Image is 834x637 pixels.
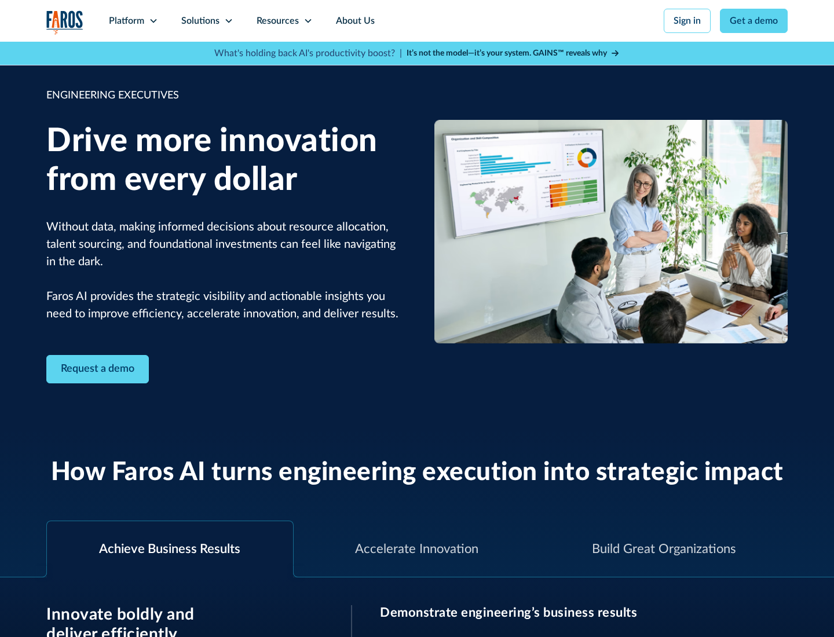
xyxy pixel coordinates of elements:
[46,88,400,104] div: ENGINEERING EXECUTIVES
[46,10,83,34] a: home
[380,605,788,620] h3: Demonstrate engineering’s business results
[46,355,149,383] a: Contact Modal
[664,9,711,33] a: Sign in
[592,540,736,559] div: Build Great Organizations
[99,540,240,559] div: Achieve Business Results
[46,218,400,323] p: Without data, making informed decisions about resource allocation, talent sourcing, and foundatio...
[257,14,299,28] div: Resources
[214,46,402,60] p: What's holding back AI's productivity boost? |
[46,122,400,200] h1: Drive more innovation from every dollar
[46,10,83,34] img: Logo of the analytics and reporting company Faros.
[181,14,220,28] div: Solutions
[109,14,144,28] div: Platform
[355,540,478,559] div: Accelerate Innovation
[51,457,784,488] h2: How Faros AI turns engineering execution into strategic impact
[720,9,788,33] a: Get a demo
[407,47,620,60] a: It’s not the model—it’s your system. GAINS™ reveals why
[407,49,607,57] strong: It’s not the model—it’s your system. GAINS™ reveals why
